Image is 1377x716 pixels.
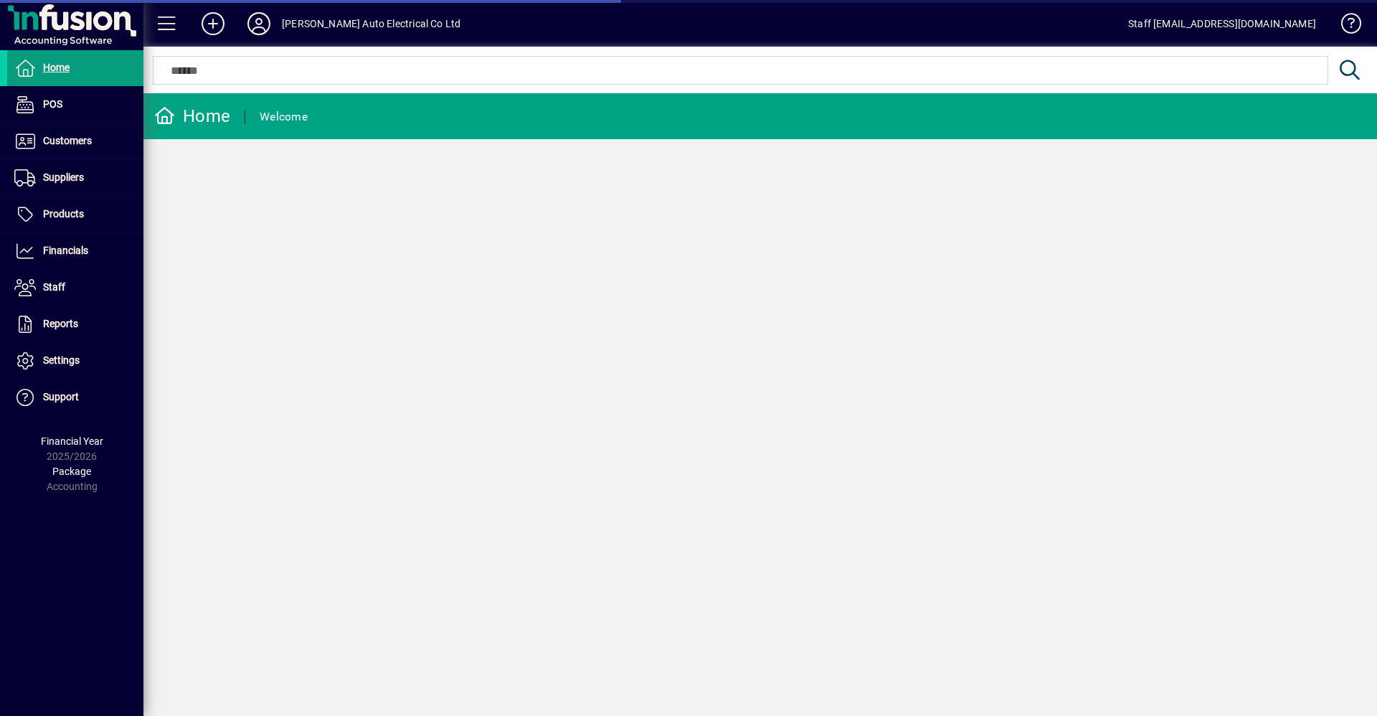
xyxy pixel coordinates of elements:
[236,11,282,37] button: Profile
[7,343,143,379] a: Settings
[43,354,80,366] span: Settings
[43,391,79,402] span: Support
[43,281,65,293] span: Staff
[43,208,84,220] span: Products
[190,11,236,37] button: Add
[43,318,78,329] span: Reports
[7,123,143,159] a: Customers
[7,306,143,342] a: Reports
[43,98,62,110] span: POS
[154,105,230,128] div: Home
[1128,12,1316,35] div: Staff [EMAIL_ADDRESS][DOMAIN_NAME]
[7,87,143,123] a: POS
[260,105,308,128] div: Welcome
[7,233,143,269] a: Financials
[282,12,460,35] div: [PERSON_NAME] Auto Electrical Co Ltd
[1330,3,1359,50] a: Knowledge Base
[43,171,84,183] span: Suppliers
[43,135,92,146] span: Customers
[43,62,70,73] span: Home
[43,245,88,256] span: Financials
[7,380,143,415] a: Support
[41,435,103,447] span: Financial Year
[7,270,143,306] a: Staff
[7,197,143,232] a: Products
[52,466,91,477] span: Package
[7,160,143,196] a: Suppliers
